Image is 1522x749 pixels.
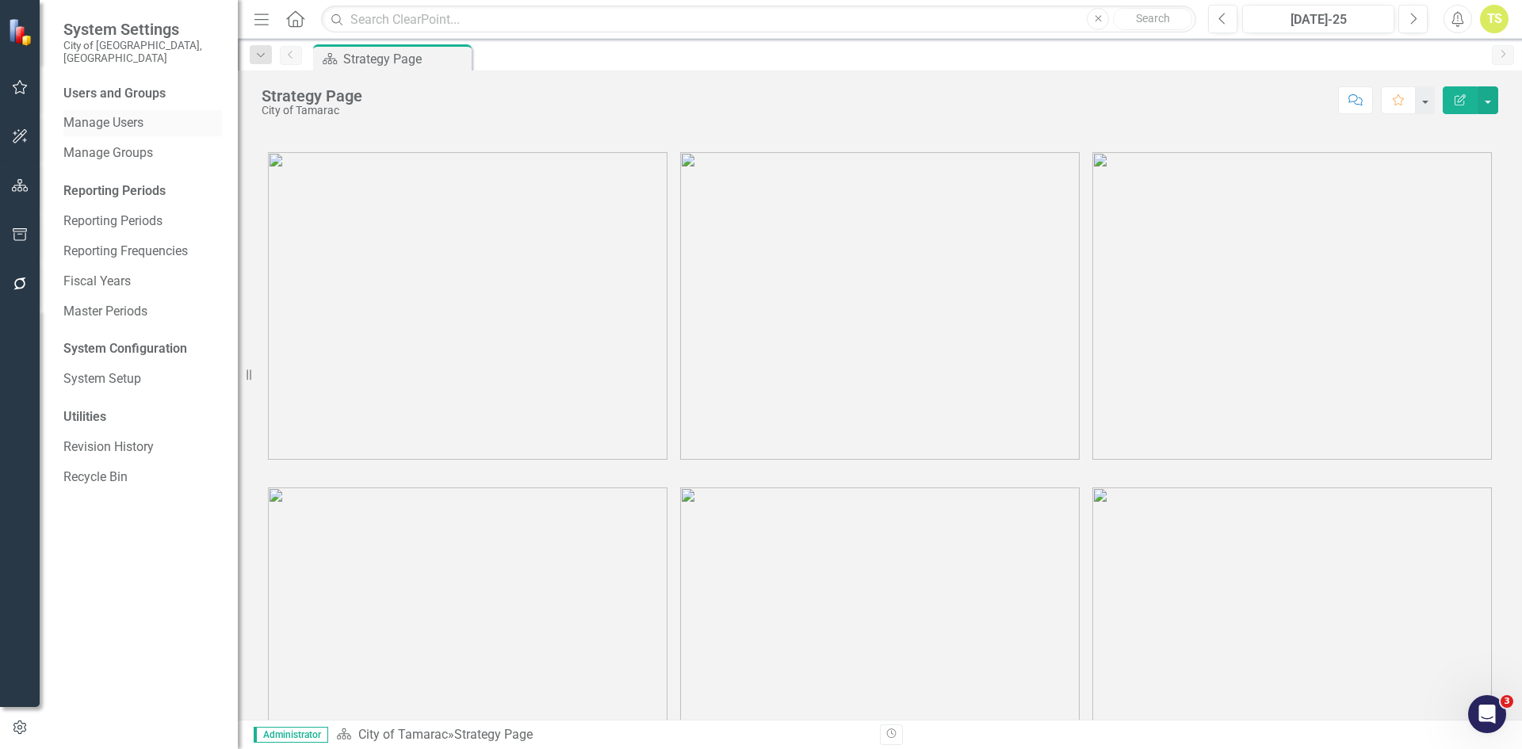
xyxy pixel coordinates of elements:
a: Recycle Bin [63,468,222,487]
a: Reporting Periods [63,212,222,231]
div: [DATE]-25 [1248,10,1389,29]
input: Search ClearPoint... [321,6,1196,33]
button: [DATE]-25 [1242,5,1394,33]
a: Fiscal Years [63,273,222,291]
a: Manage Users [63,114,222,132]
a: Master Periods [63,303,222,321]
span: Administrator [254,727,328,743]
div: Reporting Periods [63,182,222,201]
a: City of Tamarac [358,727,448,742]
img: tamarac2%20v3.png [680,152,1080,460]
div: City of Tamarac [262,105,362,117]
div: Strategy Page [343,49,468,69]
div: Strategy Page [454,727,533,742]
button: TS [1480,5,1509,33]
div: Utilities [63,408,222,426]
div: System Configuration [63,340,222,358]
img: ClearPoint Strategy [8,18,36,46]
img: tamarac3%20v3.png [1092,152,1492,460]
div: Strategy Page [262,87,362,105]
div: Users and Groups [63,85,222,103]
a: Revision History [63,438,222,457]
iframe: Intercom live chat [1468,695,1506,733]
img: tamarac1%20v3.png [268,152,667,460]
a: System Setup [63,370,222,388]
div: » [336,726,868,744]
span: System Settings [63,20,222,39]
span: 3 [1501,695,1513,708]
a: Reporting Frequencies [63,243,222,261]
a: Manage Groups [63,144,222,162]
button: Search [1113,8,1192,30]
small: City of [GEOGRAPHIC_DATA], [GEOGRAPHIC_DATA] [63,39,222,65]
span: Search [1136,12,1170,25]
